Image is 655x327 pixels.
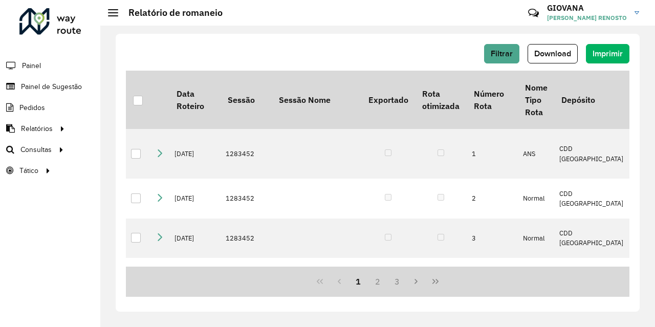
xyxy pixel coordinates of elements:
[467,179,518,219] td: 2
[534,49,571,58] span: Download
[221,179,272,219] td: 1283452
[554,258,629,308] td: CDD [GEOGRAPHIC_DATA]
[554,71,629,129] th: Depósito
[19,165,38,176] span: Tático
[547,3,627,13] h3: GIOVANA
[221,258,272,308] td: 1283452
[547,13,627,23] span: [PERSON_NAME] RENOSTO
[21,123,53,134] span: Relatórios
[20,144,52,155] span: Consultas
[221,71,272,129] th: Sessão
[22,60,41,71] span: Painel
[528,44,578,63] button: Download
[484,44,519,63] button: Filtrar
[169,179,221,219] td: [DATE]
[518,71,554,129] th: Nome Tipo Rota
[169,258,221,308] td: [DATE]
[169,71,221,129] th: Data Roteiro
[518,129,554,179] td: ANS
[426,272,445,291] button: Last Page
[19,102,45,113] span: Pedidos
[522,2,544,24] a: Contato Rápido
[554,179,629,219] td: CDD [GEOGRAPHIC_DATA]
[593,49,623,58] span: Imprimir
[586,44,629,63] button: Imprimir
[467,219,518,258] td: 3
[467,258,518,308] td: 4
[407,272,426,291] button: Next Page
[518,179,554,219] td: Normal
[415,71,466,129] th: Rota otimizada
[169,129,221,179] td: [DATE]
[554,219,629,258] td: CDD [GEOGRAPHIC_DATA]
[518,258,554,308] td: Normal
[387,272,407,291] button: 3
[368,272,387,291] button: 2
[221,129,272,179] td: 1283452
[169,219,221,258] td: [DATE]
[467,71,518,129] th: Número Rota
[221,219,272,258] td: 1283452
[348,272,368,291] button: 1
[518,219,554,258] td: Normal
[21,81,82,92] span: Painel de Sugestão
[554,129,629,179] td: CDD [GEOGRAPHIC_DATA]
[361,71,415,129] th: Exportado
[118,7,223,18] h2: Relatório de romaneio
[491,49,513,58] span: Filtrar
[272,71,361,129] th: Sessão Nome
[467,129,518,179] td: 1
